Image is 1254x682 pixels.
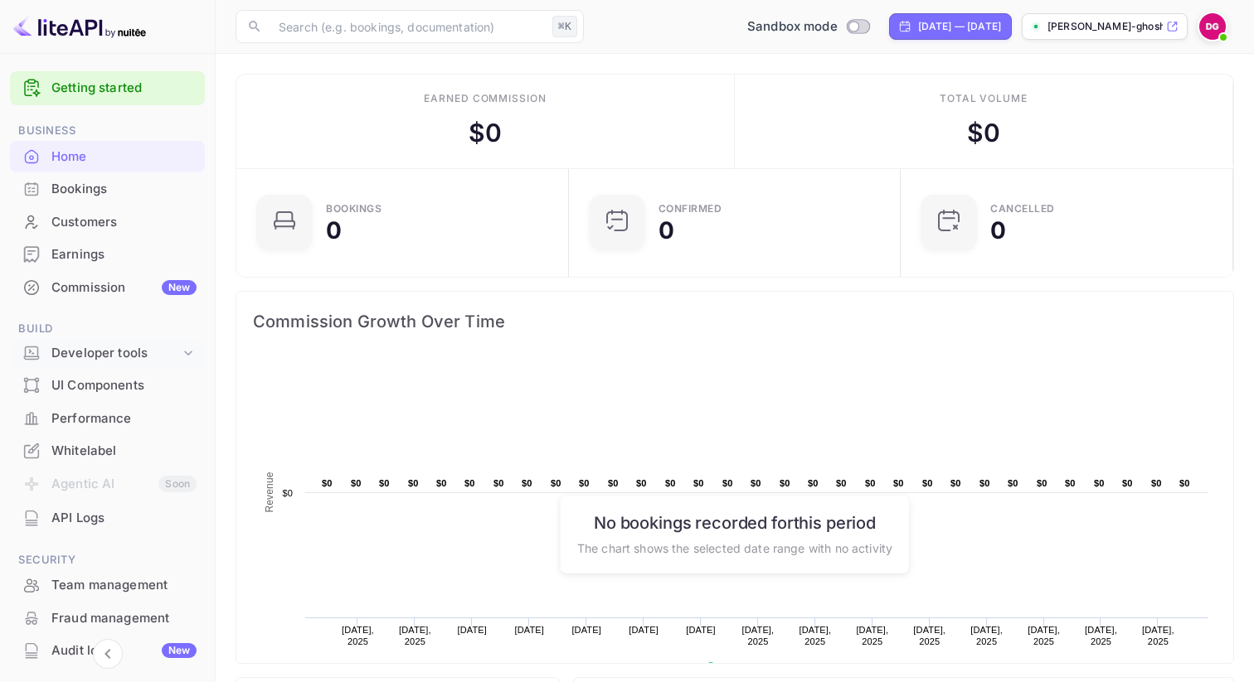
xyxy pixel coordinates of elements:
h6: No bookings recorded for this period [577,512,892,532]
text: $0 [865,478,876,488]
div: 0 [659,219,674,242]
text: [DATE], 2025 [399,625,431,646]
div: Home [10,141,205,173]
text: $0 [282,488,293,498]
img: LiteAPI logo [13,13,146,40]
a: Whitelabel [10,435,205,466]
text: $0 [780,478,790,488]
text: [DATE], 2025 [1028,625,1060,646]
button: Collapse navigation [93,639,123,669]
text: $0 [464,478,475,488]
text: [DATE], 2025 [342,625,374,646]
div: Audit logs [51,641,197,660]
text: [DATE] [686,625,716,635]
div: Bookings [10,173,205,206]
text: $0 [351,478,362,488]
div: Earnings [51,245,197,264]
div: Team management [51,576,197,595]
div: [DATE] — [DATE] [918,19,1001,34]
a: Performance [10,403,205,433]
div: Audit logsNew [10,635,205,667]
text: [DATE], 2025 [1085,625,1117,646]
div: $ 0 [967,114,1000,152]
text: $0 [551,478,561,488]
div: CANCELLED [990,204,1055,214]
img: Debankur Ghosh [1199,13,1226,40]
text: $0 [1151,478,1162,488]
div: Bookings [326,204,382,214]
span: Commission Growth Over Time [253,308,1217,335]
div: ⌘K [552,16,577,37]
div: UI Components [51,376,197,395]
div: Whitelabel [10,435,205,467]
div: Developer tools [51,344,180,363]
div: Commission [51,278,197,297]
text: $0 [608,478,619,488]
div: Getting started [10,71,205,105]
div: 0 [990,219,1006,242]
text: $0 [922,478,933,488]
a: Bookings [10,173,205,204]
a: Customers [10,206,205,237]
text: [DATE], 2025 [970,625,1003,646]
a: Getting started [51,79,197,98]
div: 0 [326,219,342,242]
div: Home [51,148,197,167]
text: $0 [379,478,390,488]
text: $0 [1065,478,1076,488]
span: Sandbox mode [747,17,838,36]
div: Whitelabel [51,442,197,461]
div: API Logs [10,502,205,534]
text: $0 [751,478,761,488]
div: CommissionNew [10,272,205,304]
text: $0 [408,478,419,488]
div: Developer tools [10,339,205,368]
div: Fraud management [10,602,205,635]
div: UI Components [10,370,205,402]
input: Search (e.g. bookings, documentation) [269,10,546,43]
text: Revenue [722,662,764,674]
a: Fraud management [10,602,205,633]
text: $0 [636,478,647,488]
text: $0 [322,478,333,488]
div: API Logs [51,509,197,528]
div: Team management [10,569,205,602]
text: $0 [693,478,704,488]
text: $0 [1122,478,1133,488]
text: Revenue [264,472,275,512]
div: Earnings [10,239,205,271]
div: New [162,280,197,295]
a: CommissionNew [10,272,205,302]
div: Confirmed [659,204,722,214]
text: [DATE] [571,625,601,635]
span: Business [10,122,205,140]
text: $0 [1179,478,1190,488]
div: Switch to Production mode [741,17,876,36]
text: $0 [836,478,847,488]
text: $0 [950,478,961,488]
p: [PERSON_NAME]-ghosh-3md1i.n... [1047,19,1163,34]
div: Customers [51,213,197,232]
div: Total volume [940,91,1028,106]
text: $0 [1094,478,1105,488]
a: UI Components [10,370,205,400]
text: $0 [1008,478,1018,488]
div: $ 0 [469,114,502,152]
text: [DATE] [458,625,488,635]
text: $0 [1037,478,1047,488]
span: Build [10,320,205,338]
text: [DATE], 2025 [742,625,775,646]
div: Performance [51,409,197,428]
div: Performance [10,403,205,435]
div: Bookings [51,180,197,199]
p: The chart shows the selected date range with no activity [577,539,892,556]
text: [DATE], 2025 [856,625,888,646]
div: New [162,643,197,658]
text: [DATE] [629,625,659,635]
a: Audit logsNew [10,635,205,665]
text: $0 [522,478,532,488]
text: [DATE], 2025 [799,625,831,646]
text: [DATE], 2025 [913,625,945,646]
div: Earned commission [424,91,547,106]
a: API Logs [10,502,205,533]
